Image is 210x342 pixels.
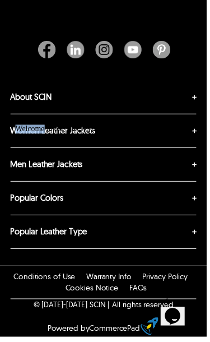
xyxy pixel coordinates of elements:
img: eCommerce builder by CommercePad [143,322,161,340]
img: Pinterest [155,41,173,59]
a: Popular Leather Type [11,230,88,241]
iframe: chat widget [163,297,199,331]
img: Youtube [126,41,144,59]
span: Welcome to our site, if you need help simply reply to this message, we are online and ready to help. [4,4,185,22]
a: FAQs [132,287,150,297]
iframe: chat widget [11,122,199,292]
a: Men Leather Jackets [11,161,84,172]
a: Facebook [39,41,62,59]
a: Youtube [120,41,150,59]
div: Powered by [48,327,142,339]
a: About SCIN [11,93,53,104]
a: Women Leather Jackets [11,127,97,138]
img: Facebook [39,41,57,59]
a: Popular Colors [11,196,64,206]
a: CommercePad [91,328,142,338]
img: Instagram [97,41,115,59]
div: Welcome to our site, if you need help simply reply to this message, we are online and ready to help. [4,4,192,22]
p: © [DATE]-[DATE] SCIN | All rights reserved [34,304,176,315]
a: Linkedin [62,41,91,59]
a: Pinterest [150,41,173,59]
a: Instagram [91,41,120,59]
img: Linkedin [68,41,86,59]
a: Cookies Notice [67,287,120,297]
